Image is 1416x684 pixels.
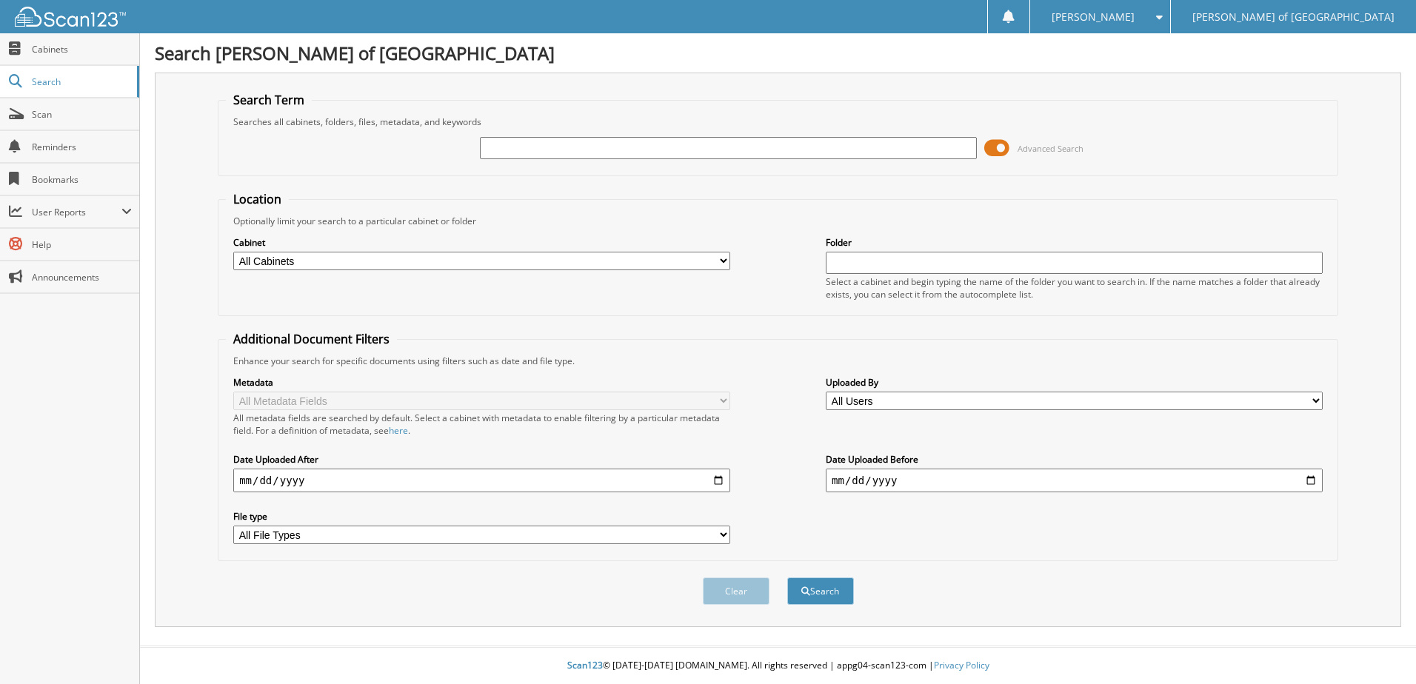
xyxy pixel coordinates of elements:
a: Privacy Policy [934,659,989,671]
span: Search [32,76,130,88]
legend: Additional Document Filters [226,331,397,347]
span: Reminders [32,141,132,153]
div: All metadata fields are searched by default. Select a cabinet with metadata to enable filtering b... [233,412,730,437]
span: User Reports [32,206,121,218]
input: end [826,469,1323,492]
label: Date Uploaded After [233,453,730,466]
label: Cabinet [233,236,730,249]
span: Scan123 [567,659,603,671]
span: Bookmarks [32,173,132,186]
label: Uploaded By [826,376,1323,389]
div: Enhance your search for specific documents using filters such as date and file type. [226,355,1330,367]
span: Help [32,238,132,251]
span: Scan [32,108,132,121]
label: Folder [826,236,1323,249]
legend: Search Term [226,92,312,108]
h1: Search [PERSON_NAME] of [GEOGRAPHIC_DATA] [155,41,1401,65]
input: start [233,469,730,492]
span: [PERSON_NAME] [1052,13,1135,21]
label: Metadata [233,376,730,389]
div: Optionally limit your search to a particular cabinet or folder [226,215,1330,227]
a: here [389,424,408,437]
span: Advanced Search [1018,143,1083,154]
span: Announcements [32,271,132,284]
iframe: Chat Widget [1342,613,1416,684]
span: Cabinets [32,43,132,56]
span: [PERSON_NAME] of [GEOGRAPHIC_DATA] [1192,13,1395,21]
label: Date Uploaded Before [826,453,1323,466]
img: scan123-logo-white.svg [15,7,126,27]
legend: Location [226,191,289,207]
label: File type [233,510,730,523]
button: Clear [703,577,769,605]
div: Select a cabinet and begin typing the name of the folder you want to search in. If the name match... [826,275,1323,301]
button: Search [787,577,854,605]
div: Searches all cabinets, folders, files, metadata, and keywords [226,115,1330,128]
div: © [DATE]-[DATE] [DOMAIN_NAME]. All rights reserved | appg04-scan123-com | [140,648,1416,684]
